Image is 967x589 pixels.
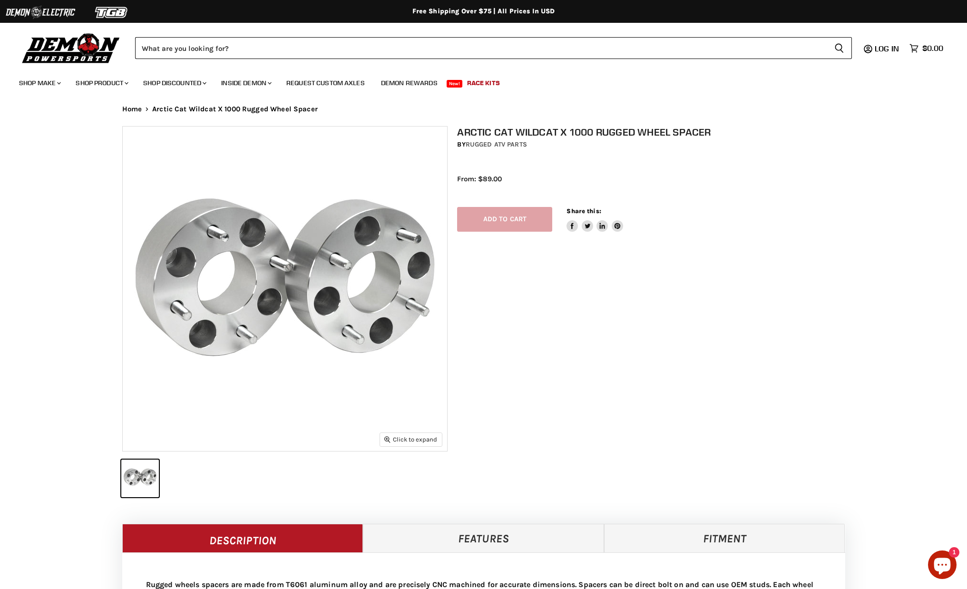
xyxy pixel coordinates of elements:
a: Description [122,524,363,552]
div: Free Shipping Over $75 | All Prices In USD [103,7,864,16]
a: Rugged ATV Parts [466,140,527,148]
span: New! [447,80,463,88]
a: Shop Discounted [136,73,212,93]
input: Search [135,37,827,59]
a: Features [363,524,604,552]
a: Demon Rewards [374,73,445,93]
aside: Share this: [567,207,623,232]
button: Search [827,37,852,59]
span: $0.00 [922,44,943,53]
span: Arctic Cat Wildcat X 1000 Rugged Wheel Spacer [152,105,318,113]
button: Click to expand [380,433,442,446]
button: Arctic Cat Wildcat X 1000 Rugged Wheel Spacer thumbnail [121,460,159,497]
img: TGB Logo 2 [76,3,147,21]
h1: Arctic Cat Wildcat X 1000 Rugged Wheel Spacer [457,126,855,138]
span: Share this: [567,207,601,215]
img: Demon Electric Logo 2 [5,3,76,21]
a: $0.00 [905,41,948,55]
form: Product [135,37,852,59]
img: Demon Powersports [19,31,123,65]
a: Shop Product [68,73,134,93]
a: Home [122,105,142,113]
a: Race Kits [460,73,507,93]
img: Arctic Cat Wildcat X 1000 Rugged Wheel Spacer [123,127,447,451]
a: Log in [870,44,905,53]
inbox-online-store-chat: Shopify online store chat [925,550,959,581]
span: Click to expand [384,436,437,443]
ul: Main menu [12,69,941,93]
a: Request Custom Axles [279,73,372,93]
a: Inside Demon [214,73,277,93]
a: Shop Make [12,73,67,93]
a: Fitment [604,524,845,552]
div: by [457,139,855,150]
span: Log in [875,44,899,53]
span: From: $89.00 [457,175,502,183]
nav: Breadcrumbs [103,105,864,113]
